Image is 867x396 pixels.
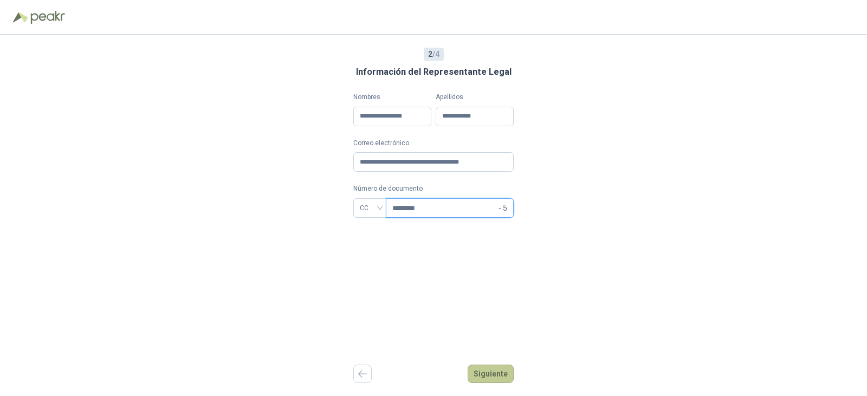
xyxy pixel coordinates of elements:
span: / 4 [428,48,439,60]
button: Siguiente [468,365,514,383]
b: 2 [428,50,432,59]
label: Apellidos [436,92,514,102]
span: - 5 [499,199,507,217]
img: Peakr [30,11,65,24]
label: Nombres [353,92,431,102]
label: Correo electrónico [353,138,514,148]
p: Número de documento [353,184,514,194]
span: CC [360,200,380,216]
img: Logo [13,12,28,23]
h3: Información del Representante Legal [356,65,512,79]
